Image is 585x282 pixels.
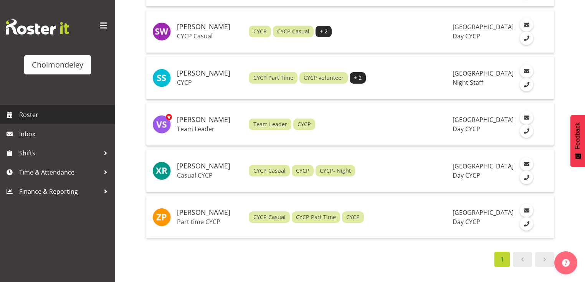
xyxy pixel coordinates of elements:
span: [GEOGRAPHIC_DATA] [453,69,514,78]
a: Email Employee [520,64,533,78]
img: sue-simkiss10897.jpg [152,69,171,87]
h5: [PERSON_NAME] [177,69,243,77]
a: Call Employee [520,124,533,138]
span: CYCP Part Time [253,74,293,82]
span: [GEOGRAPHIC_DATA] [453,23,514,31]
p: Casual CYCP [177,172,243,179]
a: Email Employee [520,204,533,217]
p: CYCP [177,79,243,86]
span: CYCP Casual [253,167,286,175]
span: Time & Attendance [19,167,100,178]
span: CYCP [346,213,360,221]
a: Call Employee [520,171,533,184]
img: victoria-spackman5507.jpg [152,115,171,134]
h5: [PERSON_NAME] [177,23,243,31]
img: sophie-walton8494.jpg [152,22,171,41]
span: Team Leader [253,120,287,129]
span: Roster [19,109,111,120]
a: Call Employee [520,78,533,91]
p: CYCP Casual [177,32,243,40]
h5: [PERSON_NAME] [177,116,243,124]
span: CYCP- Night [320,167,351,175]
span: Day CYCP [453,218,480,226]
span: CYCP Part Time [296,213,336,221]
span: CYCP Casual [253,213,286,221]
span: Shifts [19,147,100,159]
a: Email Employee [520,157,533,171]
span: Day CYCP [453,125,480,133]
h5: [PERSON_NAME] [177,209,243,216]
a: Call Employee [520,217,533,231]
a: Email Employee [520,111,533,124]
img: Rosterit website logo [6,19,69,35]
p: Part time CYCP [177,218,243,226]
h5: [PERSON_NAME] [177,162,243,170]
span: + 2 [354,74,362,82]
span: Finance & Reporting [19,186,100,197]
span: Night Staff [453,78,483,87]
span: + 2 [320,27,327,36]
button: Feedback - Show survey [570,115,585,167]
span: Inbox [19,128,111,140]
span: Day CYCP [453,32,480,40]
img: zoe-palmer10907.jpg [152,208,171,226]
div: Cholmondeley [32,59,83,71]
span: Feedback [574,122,581,149]
img: help-xxl-2.png [562,259,570,267]
span: [GEOGRAPHIC_DATA] [453,115,514,124]
span: Day CYCP [453,171,480,180]
span: [GEOGRAPHIC_DATA] [453,208,514,217]
span: CYCP [253,27,267,36]
p: Team Leader [177,125,243,133]
a: Call Employee [520,31,533,45]
a: Email Employee [520,18,533,31]
span: CYCP Casual [277,27,309,36]
span: [GEOGRAPHIC_DATA] [453,162,514,170]
span: CYCP [296,167,309,175]
span: CYCP [297,120,311,129]
span: CYCP volunteer [304,74,344,82]
img: xaia-reddy11179.jpg [152,162,171,180]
